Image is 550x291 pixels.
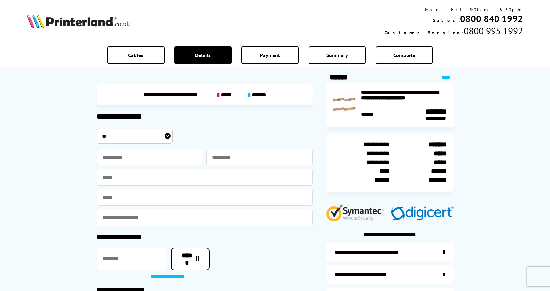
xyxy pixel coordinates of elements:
[326,243,454,261] a: additional-ink
[433,18,460,23] span: Sales:
[464,25,523,37] span: 0800 995 1992
[195,52,211,58] span: Details
[128,52,143,58] span: Cables
[393,52,415,58] span: Complete
[27,14,130,28] img: Printerland Logo
[326,265,454,284] a: items-arrive
[326,52,348,58] span: Summary
[385,7,523,13] div: Mon - Fri 9:00am - 5:30pm
[385,30,464,36] span: Customer Service:
[260,52,280,58] span: Payment
[460,13,523,25] a: 0800 840 1992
